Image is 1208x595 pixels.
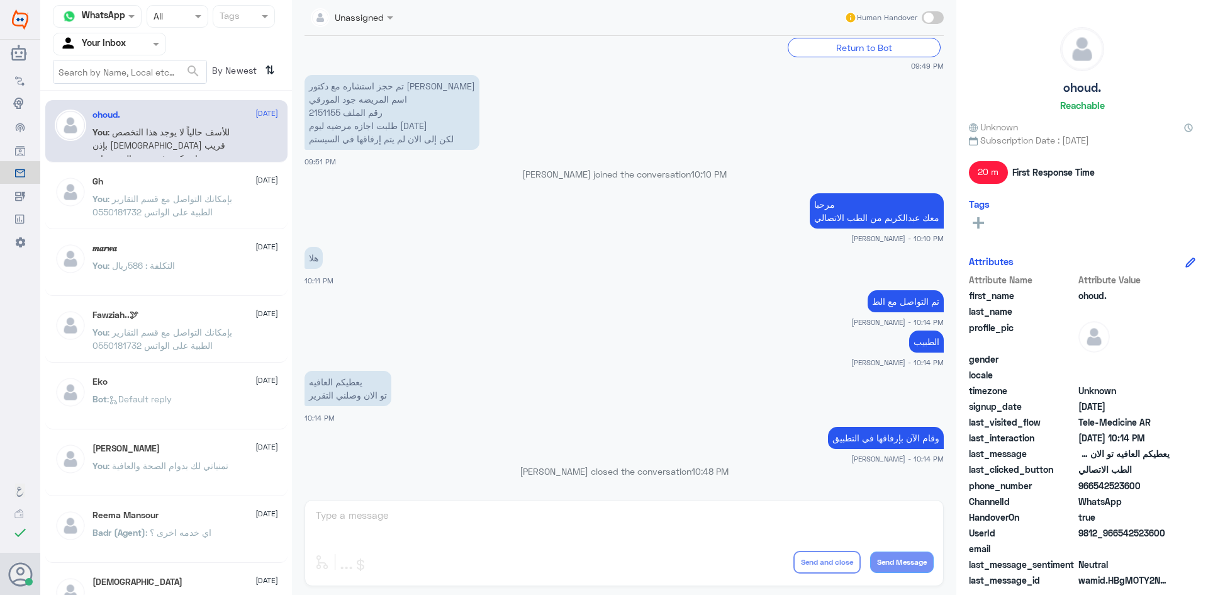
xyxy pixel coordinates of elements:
[969,368,1076,382] span: locale
[186,61,201,82] button: search
[969,120,1018,133] span: Unknown
[911,60,944,71] span: 09:49 PM
[55,110,86,141] img: defaultAdmin.png
[92,377,108,387] h5: Eko
[92,310,138,320] h5: Fawziah..🕊
[207,60,260,85] span: By Newest
[92,327,232,351] span: : بإمكانك التواصل مع قسم التقارير الطبية على الواتس 0550181732
[851,317,944,327] span: [PERSON_NAME] - 10:14 PM
[1063,81,1101,95] h5: ohoud.
[851,357,944,368] span: [PERSON_NAME] - 10:14 PM
[691,466,729,477] span: 10:48 PM
[92,110,120,120] h5: ohoud.
[55,443,86,475] img: defaultAdmin.png
[55,310,86,341] img: defaultAdmin.png
[788,38,941,57] div: Return to Bot
[305,167,944,181] p: [PERSON_NAME] joined the conversation
[186,64,201,79] span: search
[793,551,861,574] button: Send and close
[92,510,159,521] h5: Reema Mansour
[305,465,944,478] p: [PERSON_NAME] closed the conversation
[969,431,1076,445] span: last_interaction
[969,495,1076,508] span: ChannelId
[218,9,240,25] div: Tags
[255,241,278,252] span: [DATE]
[969,321,1076,350] span: profile_pic
[255,174,278,186] span: [DATE]
[969,273,1076,286] span: Attribute Name
[92,127,108,137] span: You
[969,400,1076,413] span: signup_date
[108,460,228,471] span: : تمنياتي لك بدوام الصحة والعافية
[305,157,336,166] span: 09:51 PM
[969,463,1076,476] span: last_clicked_button
[810,193,944,229] p: 21/9/2025, 10:10 PM
[1078,353,1170,366] span: null
[868,290,944,312] p: 21/9/2025, 10:14 PM
[92,527,145,538] span: Badr (Agent)
[1012,166,1095,179] span: First Response Time
[1078,574,1170,587] span: wamid.HBgMOTY2NTQyNTIzNjAwFQIAEhgUM0FERjk1REM1QUU0M0JEMzMzNTgA
[92,243,117,254] h5: 𝒎𝒂𝒓𝒘𝒂
[1078,526,1170,540] span: 9812_966542523600
[305,371,391,406] p: 21/9/2025, 10:14 PM
[92,394,107,404] span: Bot
[969,526,1076,540] span: UserId
[255,375,278,386] span: [DATE]
[851,233,944,244] span: [PERSON_NAME] - 10:10 PM
[1078,289,1170,302] span: ohoud.
[53,60,206,83] input: Search by Name, Local etc…
[60,7,79,26] img: whatsapp.png
[969,558,1076,571] span: last_message_sentiment
[8,562,32,586] button: Avatar
[857,12,917,23] span: Human Handover
[1078,558,1170,571] span: 0
[265,60,275,81] i: ⇅
[255,308,278,319] span: [DATE]
[969,198,990,210] h6: Tags
[969,384,1076,397] span: timezone
[55,243,86,275] img: defaultAdmin.png
[969,542,1076,555] span: email
[969,133,1195,147] span: Subscription Date : [DATE]
[255,508,278,519] span: [DATE]
[969,574,1076,587] span: last_message_id
[1078,511,1170,524] span: true
[92,577,182,587] h5: سبحان الله
[909,331,944,353] p: 21/9/2025, 10:14 PM
[1078,321,1110,353] img: defaultAdmin.png
[92,443,160,454] h5: Mohammed ALRASHED
[92,460,108,471] span: You
[1060,99,1105,111] h6: Reachable
[305,276,333,285] span: 10:11 PM
[1078,542,1170,555] span: null
[969,511,1076,524] span: HandoverOn
[870,552,934,573] button: Send Message
[969,289,1076,302] span: first_name
[1078,416,1170,429] span: Tele-Medicine AR
[969,256,1014,267] h6: Attributes
[255,108,278,119] span: [DATE]
[255,441,278,453] span: [DATE]
[969,479,1076,492] span: phone_number
[305,414,335,422] span: 10:14 PM
[1078,384,1170,397] span: Unknown
[1078,431,1170,445] span: 2025-09-21T19:14:46.475Z
[1078,463,1170,476] span: الطب الاتصالي
[108,260,175,271] span: : التكلفة : 586ريال
[1078,273,1170,286] span: Attribute Value
[12,9,28,30] img: Widebot Logo
[92,260,108,271] span: You
[1078,447,1170,460] span: يعطيكم العافيه تو الان وصلني التقرير
[1078,495,1170,508] span: 2
[1078,368,1170,382] span: null
[13,525,28,540] i: check
[92,327,108,337] span: You
[55,176,86,208] img: defaultAdmin.png
[1078,400,1170,413] span: 2024-10-15T09:09:53.17Z
[92,176,103,187] h5: Gh
[107,394,172,404] span: : Default reply
[60,35,79,54] img: yourInbox.svg
[1061,28,1104,71] img: defaultAdmin.png
[55,377,86,408] img: defaultAdmin.png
